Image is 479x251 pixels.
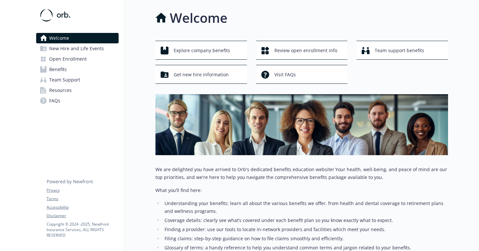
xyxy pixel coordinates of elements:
[256,41,348,60] button: Review open enrollment info
[49,54,87,64] span: Open Enrollment
[274,44,337,57] span: Review open enrollment info
[36,33,119,43] a: Welcome
[36,85,119,96] a: Resources
[155,166,448,181] p: We are delighted you have arrived to Orb's dedicated benefits education website! Your health, wel...
[375,44,424,57] span: Team support benefits
[163,216,448,224] li: Coverage details: clearly see what’s covered under each benefit plan so you know exactly what to ...
[170,8,227,28] h1: Welcome
[155,41,247,60] button: Explore company benefits
[47,213,118,219] a: Disclaimer
[49,96,60,106] span: FAQs
[163,199,448,215] li: Understanding your benefits: learn all about the various benefits we offer, from health and denta...
[49,85,72,96] span: Resources
[47,204,118,210] a: Accessibility
[49,75,80,85] span: Team Support
[47,187,118,193] a: Privacy
[49,64,67,75] span: Benefits
[174,68,229,81] span: Get new hire information
[36,54,119,64] a: Open Enrollment
[49,43,104,54] span: New Hire and Life Events
[36,43,119,54] a: New Hire and Life Events
[47,221,118,238] p: Copyright © 2024 - 2025 , Newfront Insurance Services, ALL RIGHTS RESERVED
[256,65,348,84] button: Visit FAQs
[47,196,118,202] a: Terms
[155,186,448,194] p: What you’ll find here:
[163,226,448,233] li: Finding a provider: use our tools to locate in-network providers and facilities which meet your n...
[163,235,448,243] li: Filing claims: step-by-step guidance on how to file claims smoothly and efficiently.
[155,94,448,155] img: overview page banner
[174,44,230,57] span: Explore company benefits
[356,41,448,60] button: Team support benefits
[36,64,119,75] a: Benefits
[36,75,119,85] a: Team Support
[49,33,69,43] span: Welcome
[274,68,296,81] span: Visit FAQs
[155,65,247,84] button: Get new hire information
[36,96,119,106] a: FAQs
